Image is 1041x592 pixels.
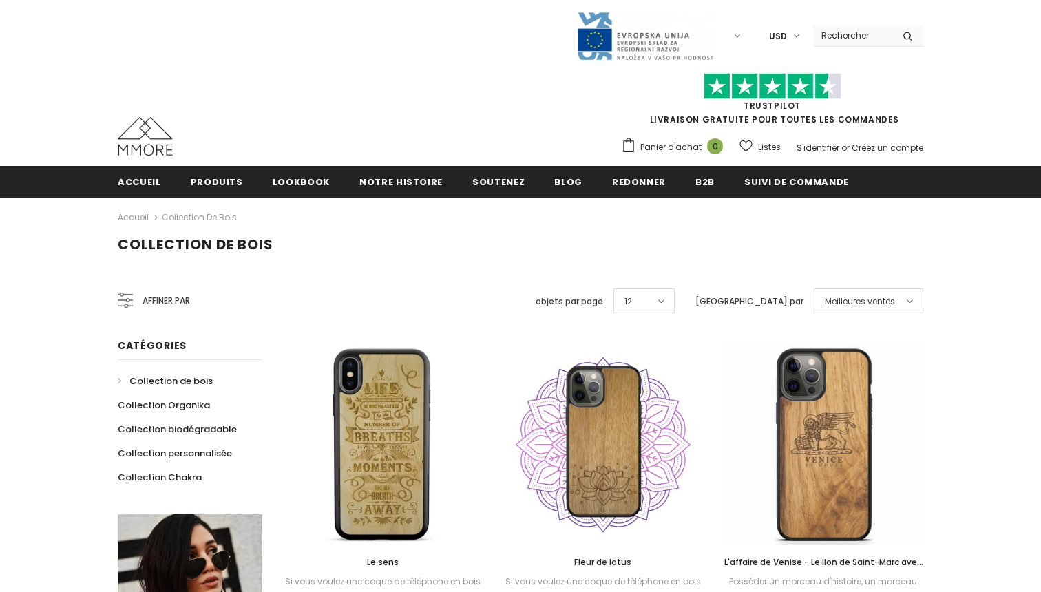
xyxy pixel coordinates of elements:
span: Accueil [118,176,161,189]
span: Collection biodégradable [118,423,237,436]
span: Lookbook [273,176,330,189]
img: Cas MMORE [118,117,173,156]
a: Collection Organika [118,393,210,417]
a: Collection personnalisée [118,441,232,465]
span: L'affaire de Venise - Le lion de Saint-Marc avec le lettrage [724,556,923,583]
a: L'affaire de Venise - Le lion de Saint-Marc avec le lettrage [724,555,923,570]
span: LIVRAISON GRATUITE POUR TOUTES LES COMMANDES [621,79,923,125]
label: [GEOGRAPHIC_DATA] par [695,295,803,308]
a: Accueil [118,166,161,197]
a: Blog [554,166,582,197]
a: TrustPilot [744,100,801,112]
a: soutenez [472,166,525,197]
a: Notre histoire [359,166,443,197]
span: Collection Chakra [118,471,202,484]
a: Accueil [118,209,149,226]
img: Javni Razpis [576,11,714,61]
span: 12 [624,295,632,308]
input: Search Site [813,25,892,45]
span: Catégories [118,339,187,352]
a: Collection de bois [162,211,237,223]
span: USD [769,30,787,43]
a: Lookbook [273,166,330,197]
span: Suivi de commande [744,176,849,189]
img: Faites confiance aux étoiles pilotes [704,73,841,100]
span: Panier d'achat [640,140,702,154]
a: Fleur de lotus [503,555,703,570]
a: B2B [695,166,715,197]
span: Le sens [367,556,399,568]
a: Panier d'achat 0 [621,137,730,158]
a: Collection de bois [118,369,213,393]
span: Collection Organika [118,399,210,412]
span: Collection personnalisée [118,447,232,460]
a: Suivi de commande [744,166,849,197]
span: Collection de bois [129,374,213,388]
span: soutenez [472,176,525,189]
span: Listes [758,140,781,154]
span: Affiner par [143,293,190,308]
span: Fleur de lotus [574,556,631,568]
label: objets par page [536,295,603,308]
a: Collection biodégradable [118,417,237,441]
a: Collection Chakra [118,465,202,489]
a: Créez un compte [852,142,923,154]
span: Meilleures ventes [825,295,895,308]
a: S'identifier [797,142,839,154]
a: Listes [739,135,781,159]
a: Redonner [612,166,666,197]
span: Produits [191,176,243,189]
span: or [841,142,850,154]
span: Notre histoire [359,176,443,189]
a: Javni Razpis [576,30,714,41]
a: Le sens [283,555,483,570]
span: Redonner [612,176,666,189]
span: 0 [707,138,723,154]
a: Produits [191,166,243,197]
span: Collection de bois [118,235,273,254]
span: B2B [695,176,715,189]
span: Blog [554,176,582,189]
